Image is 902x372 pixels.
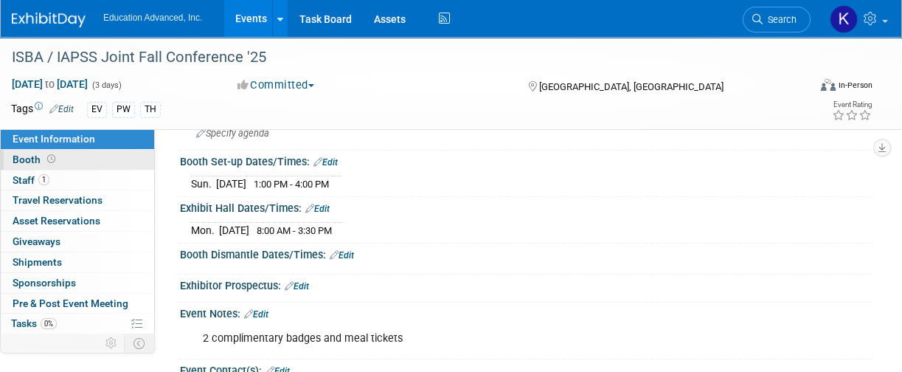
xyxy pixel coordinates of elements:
div: ISBA / IAPSS Joint Fall Conference '25 [7,44,799,71]
a: Edit [305,204,330,214]
span: Giveaways [13,235,60,247]
a: Giveaways [1,232,154,252]
img: Format-Inperson.png [821,79,836,91]
a: Edit [49,104,74,114]
button: Committed [232,77,320,93]
a: Staff1 [1,170,154,190]
a: Tasks0% [1,314,154,334]
span: Search [763,14,797,25]
div: 2 complimentary badges and meal tickets [192,324,735,354]
a: Edit [244,309,268,320]
span: 8:00 AM - 3:30 PM [257,225,332,236]
td: [DATE] [219,222,249,238]
span: 1 [38,174,49,185]
span: 1:00 PM - 4:00 PM [254,179,329,190]
td: Tags [11,101,74,118]
a: Asset Reservations [1,211,154,231]
span: 0% [41,318,57,329]
div: Booth Set-up Dates/Times: [180,151,872,170]
div: Event Notes: [180,303,872,322]
div: PW [112,102,135,117]
td: Mon. [191,222,219,238]
span: Event Information [13,133,95,145]
div: Exhibitor Prospectus: [180,275,872,294]
span: [GEOGRAPHIC_DATA], [GEOGRAPHIC_DATA] [539,81,724,92]
span: Tasks [11,317,57,329]
a: Booth [1,150,154,170]
a: Edit [313,157,338,168]
div: Exhibit Hall Dates/Times: [180,197,872,216]
span: Specify agenda [196,128,269,139]
a: Shipments [1,252,154,272]
img: ExhibitDay [12,13,86,27]
a: Edit [330,250,354,261]
div: TH [140,102,161,117]
td: Personalize Event Tab Strip [99,334,125,353]
div: Event Format [747,77,872,99]
span: Booth [13,154,58,165]
span: Booth not reserved yet [44,154,58,165]
span: Pre & Post Event Meeting [13,297,128,309]
span: Staff [13,174,49,186]
td: Toggle Event Tabs [125,334,155,353]
a: Pre & Post Event Meeting [1,294,154,314]
span: Travel Reservations [13,194,103,206]
span: Shipments [13,256,62,268]
span: to [43,78,57,90]
a: Sponsorships [1,273,154,293]
div: Booth Dismantle Dates/Times: [180,244,872,263]
div: Event Rating [832,101,872,108]
img: Kim Tunnell [830,5,858,33]
a: Edit [285,281,309,292]
a: Event Information [1,129,154,149]
span: [DATE] [DATE] [11,77,89,91]
td: Sun. [191,176,216,191]
span: Asset Reservations [13,215,100,227]
div: In-Person [838,80,872,91]
div: EV [87,102,107,117]
span: Sponsorships [13,277,76,289]
span: (3 days) [91,80,122,90]
a: Search [743,7,811,32]
span: Education Advanced, Inc. [103,13,202,23]
td: [DATE] [216,176,246,191]
a: Travel Reservations [1,190,154,210]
